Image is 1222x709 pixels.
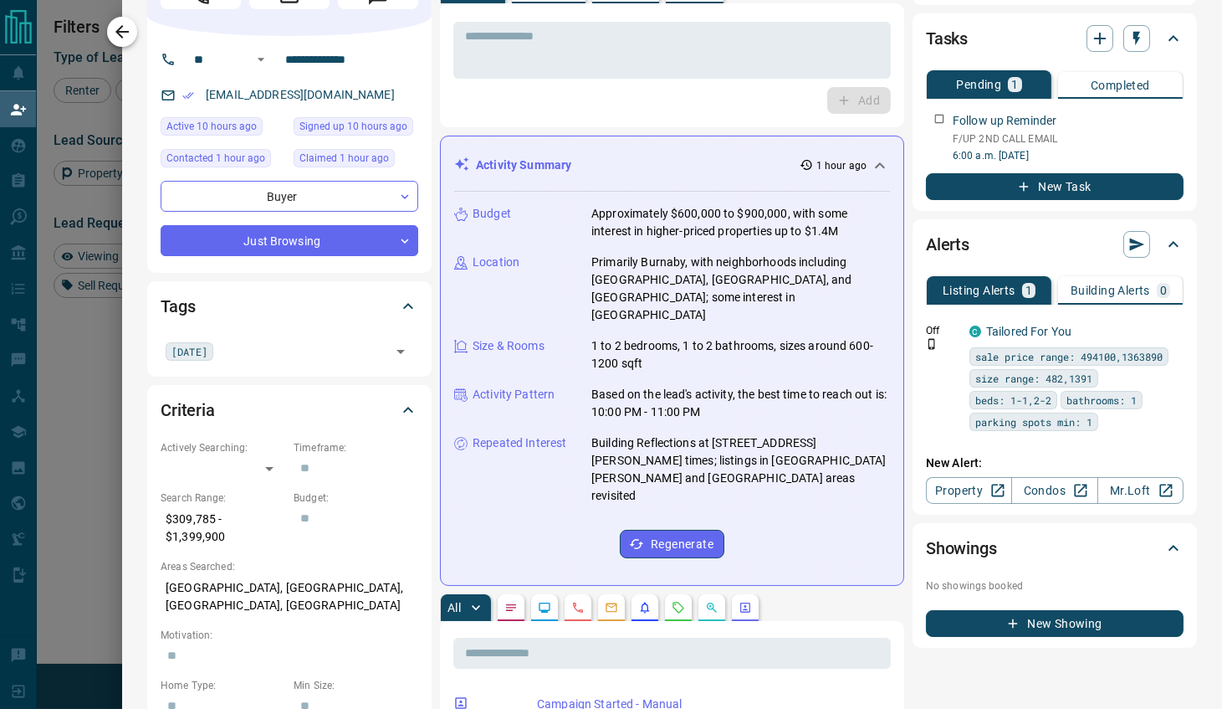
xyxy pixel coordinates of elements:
span: Active 10 hours ago [166,118,257,135]
p: $309,785 - $1,399,900 [161,506,285,551]
p: Search Range: [161,491,285,506]
span: beds: 1-1,2-2 [975,392,1051,408]
div: Showings [926,528,1184,568]
div: Just Browsing [161,225,418,256]
span: Claimed 1 hour ago [299,150,389,167]
button: Open [389,340,412,363]
div: Tasks [926,18,1184,59]
svg: Emails [605,601,618,614]
p: 1 [1025,285,1032,296]
p: Building Alerts [1071,285,1150,296]
p: Off [926,323,959,338]
p: 1 to 2 bedrooms, 1 to 2 bathrooms, sizes around 600-1200 sqft [591,337,890,372]
svg: Agent Actions [739,601,752,614]
svg: Calls [571,601,585,614]
svg: Notes [504,601,518,614]
p: Location [473,254,519,271]
p: Motivation: [161,628,418,643]
p: Approximately $600,000 to $900,000, with some interest in higher-priced properties up to $1.4M [591,205,890,240]
span: Contacted 1 hour ago [166,150,265,167]
p: Budget [473,205,511,223]
button: Regenerate [620,530,724,558]
span: bathrooms: 1 [1066,392,1137,408]
div: Tags [161,286,418,326]
p: 1 [1011,79,1018,90]
p: Repeated Interest [473,434,566,452]
p: No showings booked [926,578,1184,593]
div: Mon Sep 15 2025 [161,149,285,172]
p: Actively Searching: [161,440,285,455]
div: Sun Sep 14 2025 [161,117,285,141]
p: Based on the lead's activity, the best time to reach out is: 10:00 PM - 11:00 PM [591,386,890,421]
svg: Push Notification Only [926,338,938,350]
p: Min Size: [294,678,418,693]
p: Pending [956,79,1001,90]
p: Building Reflections at [STREET_ADDRESS][PERSON_NAME] times; listings in [GEOGRAPHIC_DATA][PERSON... [591,434,890,505]
button: New Task [926,173,1184,200]
div: Alerts [926,224,1184,265]
p: All [447,602,461,614]
span: [DATE] [171,343,207,360]
h2: Alerts [926,231,969,258]
a: Condos [1011,477,1097,504]
svg: Opportunities [705,601,718,614]
p: Areas Searched: [161,559,418,574]
p: 6:00 a.m. [DATE] [953,148,1184,163]
p: New Alert: [926,455,1184,472]
p: Primarily Burnaby, with neighborhoods including [GEOGRAPHIC_DATA], [GEOGRAPHIC_DATA], and [GEOGRA... [591,254,890,324]
span: parking spots min: 1 [975,414,1092,430]
p: Listing Alerts [943,285,1015,296]
p: Timeframe: [294,440,418,455]
div: Criteria [161,390,418,430]
button: Open [251,49,271,69]
div: Mon Sep 15 2025 [294,149,418,172]
div: Buyer [161,181,418,212]
a: Tailored For You [986,325,1071,338]
p: Completed [1091,80,1150,91]
span: Signed up 10 hours ago [299,118,407,135]
div: condos.ca [969,326,981,337]
p: Home Type: [161,678,285,693]
p: Size & Rooms [473,337,545,355]
p: Follow up Reminder [953,112,1056,130]
p: F/UP 2ND CALL EMAIL [953,131,1184,146]
p: Activity Pattern [473,386,555,403]
a: Mr.Loft [1097,477,1184,504]
h2: Showings [926,535,997,562]
p: 1 hour ago [816,158,867,173]
p: Budget: [294,491,418,506]
h2: Tags [161,293,195,320]
svg: Email Verified [182,90,194,101]
div: Activity Summary1 hour ago [454,150,890,181]
svg: Lead Browsing Activity [538,601,551,614]
button: New Showing [926,610,1184,637]
p: [GEOGRAPHIC_DATA], [GEOGRAPHIC_DATA], [GEOGRAPHIC_DATA], [GEOGRAPHIC_DATA] [161,574,418,619]
div: Sun Sep 14 2025 [294,117,418,141]
a: [EMAIL_ADDRESS][DOMAIN_NAME] [206,88,395,101]
a: Property [926,477,1012,504]
span: size range: 482,1391 [975,370,1092,387]
p: Activity Summary [476,157,571,174]
h2: Tasks [926,25,968,52]
h2: Criteria [161,397,215,424]
svg: Listing Alerts [638,601,652,614]
span: sale price range: 494100,1363890 [975,348,1163,365]
svg: Requests [672,601,685,614]
p: 0 [1160,285,1167,296]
